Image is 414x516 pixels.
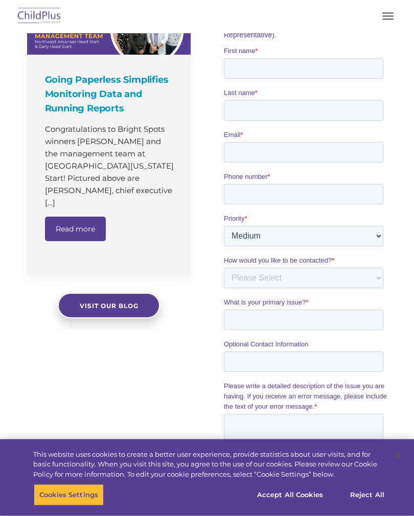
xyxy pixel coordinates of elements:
button: Reject All [335,484,399,506]
button: Close [386,444,409,467]
h4: Going Paperless Simplifies Monitoring Data and Running Reports [45,73,175,116]
span: Visit our blog [79,302,138,310]
button: Cookies Settings [34,484,104,506]
p: Congratulations to Bright Spots winners [PERSON_NAME] and the management team at [GEOGRAPHIC_DATA... [45,124,175,209]
img: ChildPlus by Procare Solutions [15,5,63,29]
button: Accept All Cookies [251,484,329,506]
a: Read more [45,217,106,242]
div: This website uses cookies to create a better user experience, provide statistics about user visit... [33,450,385,480]
a: Visit our blog [58,293,160,319]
